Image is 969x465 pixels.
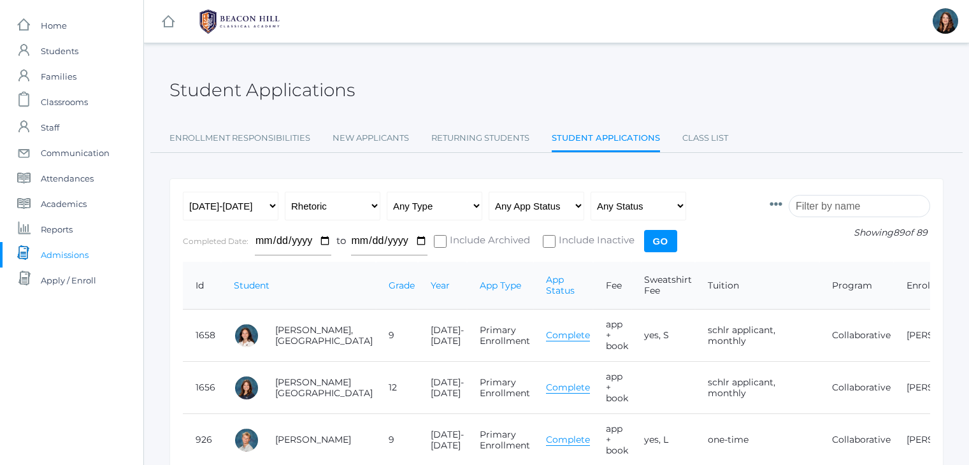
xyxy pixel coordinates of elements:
[695,262,819,310] th: Tuition
[234,280,269,291] a: Student
[546,274,575,296] a: App Status
[183,310,221,362] td: 1658
[893,227,905,238] span: 89
[431,280,450,291] a: Year
[819,310,894,362] td: Collaborative
[41,64,76,89] span: Families
[418,310,467,362] td: [DATE]-[DATE]
[789,195,930,217] input: Filter by name
[41,13,67,38] span: Home
[543,235,556,248] input: Include Inactive
[546,382,590,394] a: Complete
[546,434,590,446] a: Complete
[552,125,660,153] a: Student Applications
[351,227,427,255] input: To
[169,80,355,100] h2: Student Applications
[770,226,930,240] p: Showing of 89
[192,6,287,38] img: BHCALogos-05-308ed15e86a5a0abce9b8dd61676a3503ac9727e845dece92d48e8588c001991.png
[682,125,728,151] a: Class List
[41,166,94,191] span: Attendances
[593,362,631,414] td: app + book
[183,262,221,310] th: Id
[255,227,331,255] input: From
[593,310,631,362] td: app + book
[275,324,373,347] a: [PERSON_NAME], [GEOGRAPHIC_DATA]
[336,234,346,247] span: to
[434,235,447,248] input: Include Archived
[234,375,259,401] div: Charlotte Abdulla
[431,125,529,151] a: Returning Students
[183,362,221,414] td: 1656
[41,89,88,115] span: Classrooms
[695,362,819,414] td: schlr applicant, monthly
[183,236,248,246] label: Completed Date:
[389,280,415,291] a: Grade
[41,217,73,242] span: Reports
[819,262,894,310] th: Program
[234,427,259,453] div: Logan Albanese
[41,38,78,64] span: Students
[41,115,59,140] span: Staff
[376,310,418,362] td: 9
[819,362,894,414] td: Collaborative
[467,310,533,362] td: Primary Enrollment
[480,280,521,291] a: App Type
[169,125,310,151] a: Enrollment Responsibilities
[333,125,409,151] a: New Applicants
[275,434,351,445] a: [PERSON_NAME]
[41,140,110,166] span: Communication
[631,310,695,362] td: yes, S
[41,191,87,217] span: Academics
[418,362,467,414] td: [DATE]-[DATE]
[556,233,635,249] span: Include Inactive
[41,268,96,293] span: Apply / Enroll
[546,329,590,341] a: Complete
[376,362,418,414] td: 12
[467,362,533,414] td: Primary Enrollment
[631,262,695,310] th: Sweatshirt Fee
[644,230,677,252] input: Go
[695,310,819,362] td: schlr applicant, monthly
[933,8,958,34] div: Heather Mangimelli
[41,242,89,268] span: Admissions
[234,323,259,348] div: Phoenix Abdulla
[447,233,530,249] span: Include Archived
[275,376,373,399] a: [PERSON_NAME][GEOGRAPHIC_DATA]
[593,262,631,310] th: Fee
